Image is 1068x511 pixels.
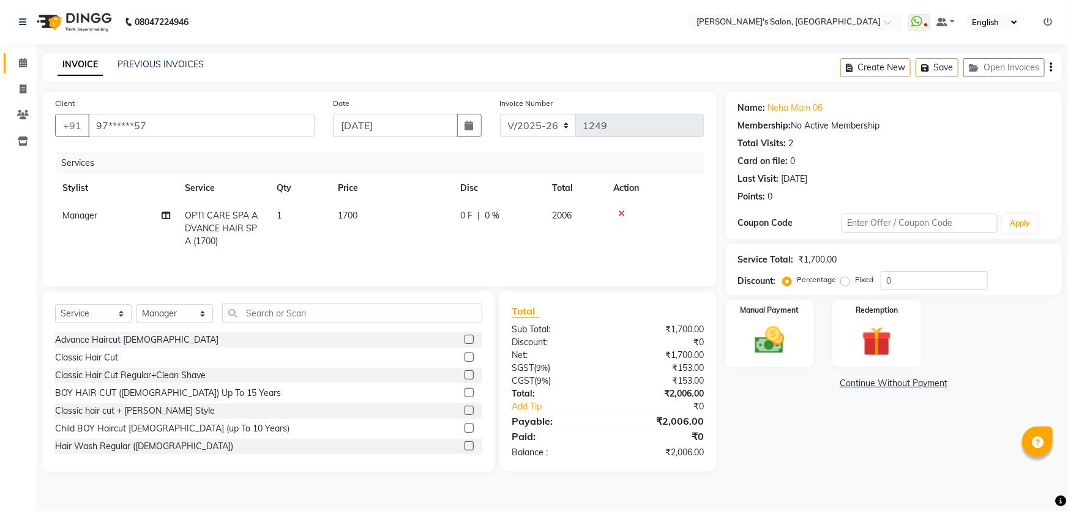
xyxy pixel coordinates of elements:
label: Client [55,98,75,109]
input: Search or Scan [222,304,482,323]
div: ₹153.00 [608,362,713,375]
div: Paid: [502,429,608,444]
div: Total Visits: [738,137,786,150]
div: Service Total: [738,253,793,266]
button: Apply [1003,214,1037,233]
div: Child BOY Haircut [DEMOGRAPHIC_DATA] (up To 10 Years) [55,422,289,435]
label: Fixed [855,274,873,285]
div: ₹0 [608,336,713,349]
button: Save [916,58,958,77]
div: Classic Hair Cut [55,351,118,364]
th: Price [330,174,453,202]
div: Sub Total: [502,323,608,336]
div: No Active Membership [738,119,1050,132]
div: Advance Haircut [DEMOGRAPHIC_DATA] [55,334,218,346]
a: INVOICE [58,54,103,76]
div: ₹1,700.00 [608,349,713,362]
img: _cash.svg [745,323,794,357]
th: Stylist [55,174,177,202]
span: 1700 [338,210,357,221]
div: Last Visit: [738,173,779,185]
button: Create New [840,58,911,77]
a: PREVIOUS INVOICES [118,59,204,70]
div: ( ) [502,362,608,375]
b: 08047224946 [135,5,189,39]
div: ₹2,006.00 [608,387,713,400]
div: ₹2,006.00 [608,446,713,459]
input: Enter Offer / Coupon Code [842,214,998,233]
label: Percentage [797,274,836,285]
span: 2006 [552,210,572,221]
a: Neha Mam 06 [767,102,823,114]
div: Net: [502,349,608,362]
th: Action [606,174,704,202]
img: logo [31,5,115,39]
div: ₹0 [608,429,713,444]
div: 2 [788,137,793,150]
div: Hair Wash Regular ([DEMOGRAPHIC_DATA]) [55,440,233,453]
span: 0 % [485,209,499,222]
input: Search by Name/Mobile/Email/Code [88,114,315,137]
div: Card on file: [738,155,788,168]
div: ( ) [502,375,608,387]
span: CGST [512,375,534,386]
div: Balance : [502,446,608,459]
div: Coupon Code [738,217,842,229]
button: Open Invoices [963,58,1045,77]
div: BOY HAIR CUT ([DEMOGRAPHIC_DATA]) Up To 15 Years [55,387,281,400]
label: Invoice Number [500,98,553,109]
span: 1 [277,210,282,221]
span: Total [512,305,540,318]
label: Date [333,98,349,109]
div: ₹153.00 [608,375,713,387]
span: SGST [512,362,534,373]
span: Manager [62,210,97,221]
div: Classic hair cut + [PERSON_NAME] Style [55,405,215,417]
div: Payable: [502,414,608,428]
th: Qty [269,174,330,202]
span: 9% [537,376,548,386]
th: Service [177,174,269,202]
div: Total: [502,387,608,400]
th: Disc [453,174,545,202]
img: _gift.svg [853,323,901,360]
div: [DATE] [781,173,807,185]
div: Discount: [738,275,775,288]
div: Name: [738,102,765,114]
div: Points: [738,190,765,203]
div: 0 [790,155,795,168]
div: ₹1,700.00 [608,323,713,336]
div: ₹1,700.00 [798,253,837,266]
div: ₹2,006.00 [608,414,713,428]
div: Discount: [502,336,608,349]
span: OPTI CARE SPA ADVANCE HAIR SPA (1700) [185,210,258,247]
span: | [477,209,480,222]
span: 0 F [460,209,472,222]
div: Classic Hair Cut Regular+Clean Shave [55,369,206,382]
label: Redemption [856,305,898,316]
th: Total [545,174,606,202]
div: 0 [767,190,772,203]
div: Services [56,152,713,174]
label: Manual Payment [740,305,799,316]
div: ₹0 [625,400,713,413]
div: Membership: [738,119,791,132]
a: Add Tip [502,400,625,413]
span: 9% [536,363,548,373]
button: +91 [55,114,89,137]
a: Continue Without Payment [728,377,1059,390]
